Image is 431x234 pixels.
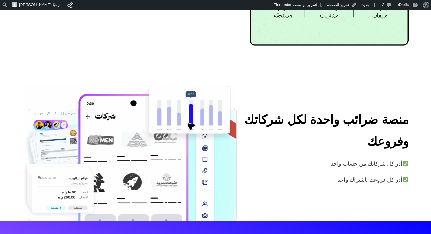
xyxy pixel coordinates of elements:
[403,161,408,166] img: ✅
[244,174,408,186] p: أدر كل فروعك باشتراك واحد
[244,158,408,170] p: أدر كل شركاتك من حساب واحد
[403,177,408,182] img: ✅
[274,2,318,7] span: التحرير بواسطة Elementor
[244,109,408,152] h2: منصة ضرائب واحدة لكل شركاتك وفروعك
